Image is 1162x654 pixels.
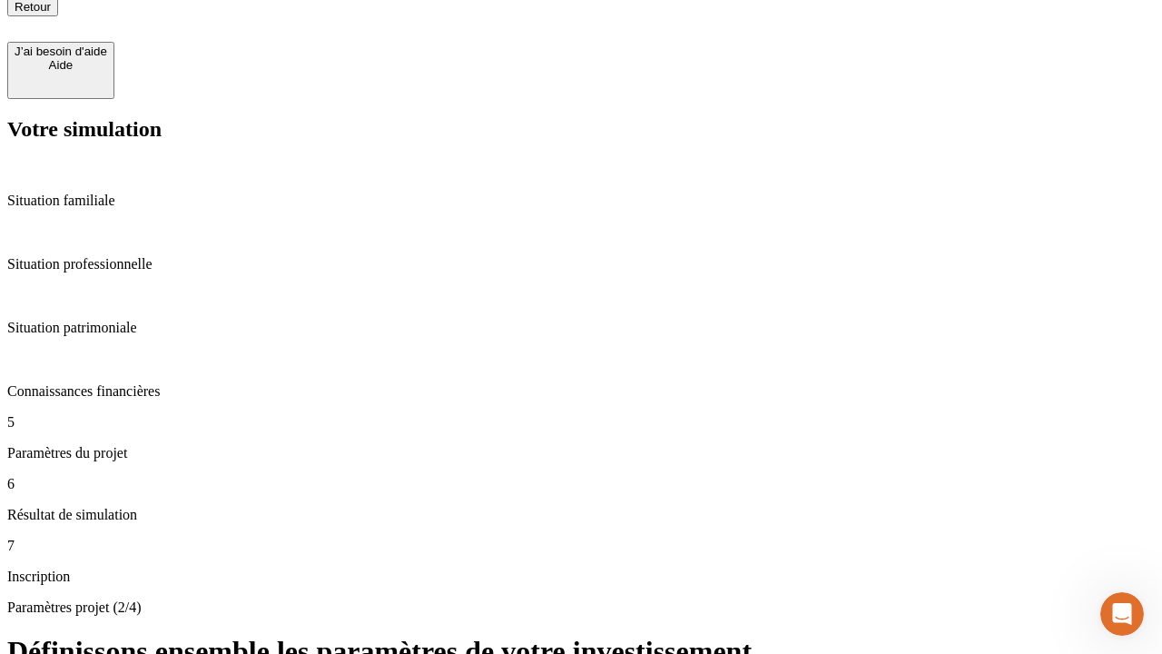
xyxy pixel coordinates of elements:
[7,414,1155,431] p: 5
[7,256,1155,272] p: Situation professionnelle
[7,476,1155,492] p: 6
[7,507,1155,523] p: Résultat de simulation
[7,569,1155,585] p: Inscription
[7,193,1155,209] p: Situation familiale
[15,58,107,72] div: Aide
[15,45,107,58] div: J’ai besoin d'aide
[7,320,1155,336] p: Situation patrimoniale
[7,117,1155,142] h2: Votre simulation
[7,445,1155,461] p: Paramètres du projet
[7,599,1155,616] p: Paramètres projet (2/4)
[7,383,1155,400] p: Connaissances financières
[7,538,1155,554] p: 7
[7,42,114,99] button: J’ai besoin d'aideAide
[1100,592,1144,636] iframe: Intercom live chat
